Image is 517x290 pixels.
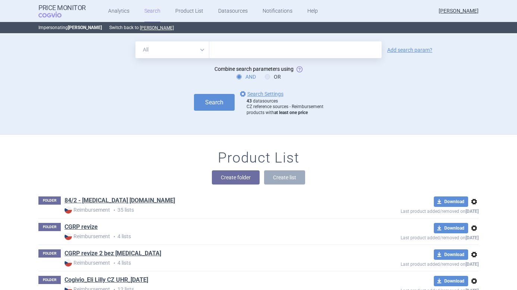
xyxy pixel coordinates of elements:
[65,223,98,231] a: CGRP revize
[434,196,468,207] button: Download
[65,206,347,214] p: 35 lists
[466,209,479,214] strong: [DATE]
[218,149,299,167] h1: Product List
[65,206,110,214] strong: Reimbursement
[347,260,479,267] p: Last product added/removed on
[347,207,479,214] p: Last product added/removed on
[38,4,86,18] a: Price MonitorCOGVIO
[38,4,86,12] strong: Price Monitor
[434,223,468,233] button: Download
[65,249,161,258] a: CGRP revize 2 bez [MEDICAL_DATA]
[38,223,61,231] p: FOLDER
[38,276,61,284] p: FOLDER
[140,25,174,31] button: [PERSON_NAME]
[65,276,148,284] a: Cogivio_Eli Lilly CZ UHR_[DATE]
[264,170,305,185] button: Create list
[434,249,468,260] button: Download
[38,196,61,205] p: FOLDER
[65,206,72,214] img: CZ
[65,223,98,233] h1: CGRP revize
[194,94,235,111] button: Search
[65,249,161,259] h1: CGRP revize 2 bez Vyepti
[65,233,110,240] strong: Reimbursement
[434,276,468,286] button: Download
[65,259,347,267] p: 4 lists
[65,233,72,240] img: CZ
[68,25,102,30] strong: [PERSON_NAME]
[387,47,432,53] a: Add search param?
[247,98,323,116] div: datasources CZ reference sources - Reimbursement products with
[65,233,347,240] p: 4 lists
[236,73,256,81] label: AND
[65,259,72,267] img: CZ
[214,66,294,72] span: Combine search parameters using
[110,233,117,240] i: •
[65,196,175,206] h1: 84/2 - Zyprexa ref.gr
[110,207,117,214] i: •
[212,170,260,185] button: Create folder
[65,259,110,267] strong: Reimbursement
[347,233,479,240] p: Last product added/removed on
[38,249,61,258] p: FOLDER
[65,276,148,286] h1: Cogivio_Eli Lilly CZ UHR_13.12.2024
[466,235,479,240] strong: [DATE]
[238,89,283,98] a: Search Settings
[110,259,117,267] i: •
[38,12,72,18] span: COGVIO
[247,98,252,104] strong: 43
[265,73,281,81] label: OR
[65,196,175,205] a: 84/2 - [MEDICAL_DATA] [DOMAIN_NAME]
[466,262,479,267] strong: [DATE]
[274,110,308,115] strong: at least one price
[38,22,479,33] p: Impersonating Switch back to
